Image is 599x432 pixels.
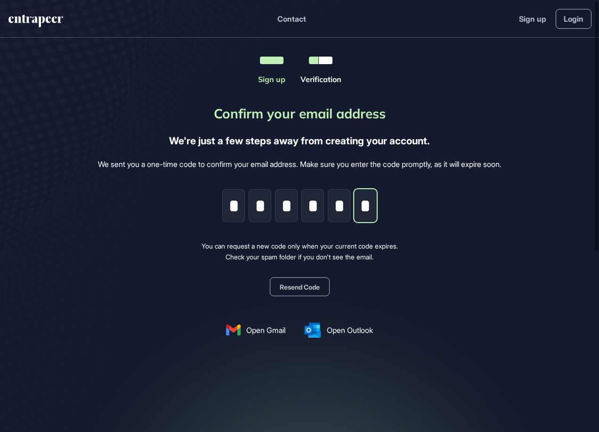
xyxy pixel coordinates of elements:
[8,15,64,31] a: entrapeer-logo
[556,9,591,29] a: Login
[214,104,386,124] div: Confirm your email address
[300,74,341,85] div: Verification
[202,241,398,262] div: You can request a new code only when your current code expires. Check your spam folder if you don...
[246,324,285,336] span: Open Gmail
[270,277,330,296] button: Resend Code
[226,324,286,336] a: Open Gmail
[169,133,430,149] div: We're just a few steps away from creating your account.
[258,74,285,85] div: Sign up
[519,13,546,25] a: Sign up
[327,324,373,336] span: Open Outlook
[98,158,502,171] div: We sent you a one-time code to confirm your email address. Make sure you enter the code promptly,...
[304,323,373,338] a: Open Outlook
[277,13,306,25] button: Contact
